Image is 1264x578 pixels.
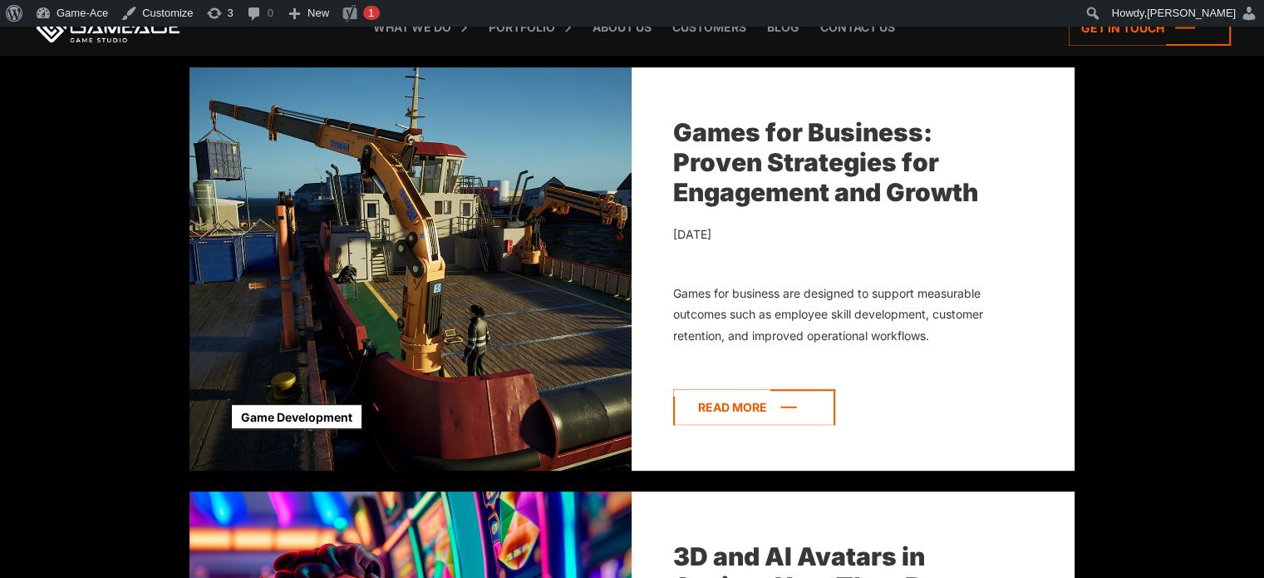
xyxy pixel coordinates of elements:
a: Get in touch [1069,10,1231,46]
img: Games for Business: Proven Strategies for Engagement and Growth [189,67,632,471]
span: 1 [368,7,374,19]
div: Games for business are designed to support measurable outcomes such as employee skill development... [673,283,1000,347]
span: [PERSON_NAME] [1147,7,1236,19]
a: Game Development [231,404,362,429]
a: Read more [673,389,835,425]
a: Games for Business: Proven Strategies for Engagement and Growth [673,117,978,207]
div: [DATE] [673,224,1000,245]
